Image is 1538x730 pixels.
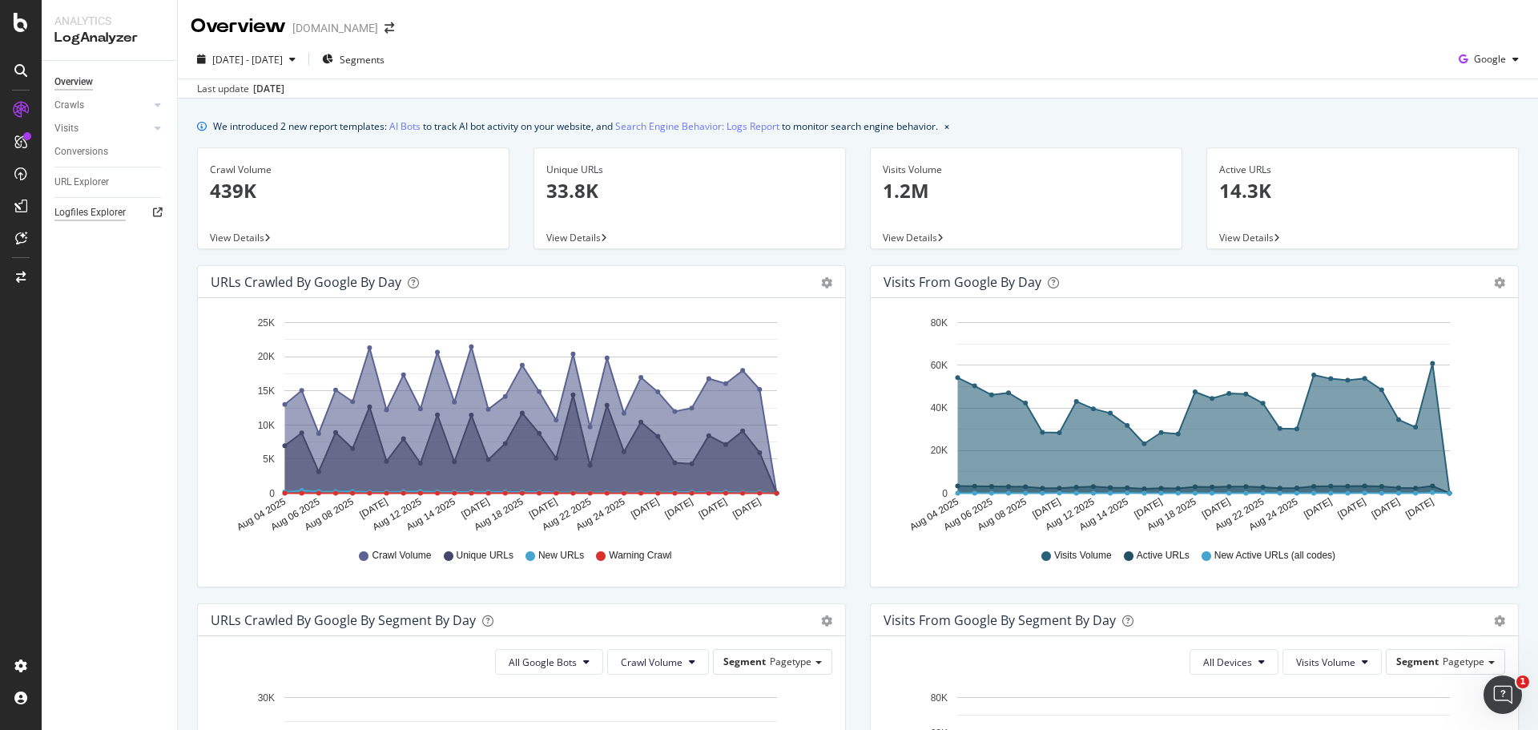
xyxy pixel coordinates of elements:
[1200,496,1232,521] text: [DATE]
[473,496,525,533] text: Aug 18 2025
[1219,163,1506,177] div: Active URLs
[1452,46,1525,72] button: Google
[253,82,284,96] div: [DATE]
[1494,615,1505,627] div: gear
[213,118,938,135] div: We introduced 2 new report templates: to track AI bot activity on your website, and to monitor se...
[546,231,601,244] span: View Details
[197,118,1519,135] div: info banner
[884,612,1116,628] div: Visits from Google By Segment By Day
[269,488,275,499] text: 0
[235,496,288,533] text: Aug 04 2025
[1247,496,1300,533] text: Aug 24 2025
[1336,496,1368,521] text: [DATE]
[615,118,779,135] a: Search Engine Behavior: Logs Report
[621,655,682,669] span: Crawl Volume
[574,496,627,533] text: Aug 24 2025
[54,143,108,160] div: Conversions
[210,231,264,244] span: View Details
[1219,231,1274,244] span: View Details
[54,143,166,160] a: Conversions
[527,496,559,521] text: [DATE]
[495,649,603,675] button: All Google Bots
[258,352,275,363] text: 20K
[54,174,109,191] div: URL Explorer
[884,311,1500,534] svg: A chart.
[54,29,164,47] div: LogAnalyzer
[931,692,948,704] text: 80K
[697,496,729,521] text: [DATE]
[210,177,497,204] p: 439K
[258,420,275,431] text: 10K
[1516,676,1529,688] span: 1
[1054,549,1112,563] span: Visits Volume
[931,446,948,457] text: 20K
[821,615,832,627] div: gear
[821,277,832,288] div: gear
[258,385,275,397] text: 15K
[212,53,283,67] span: [DATE] - [DATE]
[609,549,671,563] span: Warning Crawl
[1219,177,1506,204] p: 14.3K
[292,20,378,36] div: [DOMAIN_NAME]
[509,655,577,669] span: All Google Bots
[942,496,995,533] text: Aug 06 2025
[191,13,286,40] div: Overview
[931,402,948,413] text: 40K
[258,692,275,704] text: 30K
[316,46,391,72] button: Segments
[1190,649,1278,675] button: All Devices
[723,655,766,668] span: Segment
[931,317,948,329] text: 80K
[269,496,322,533] text: Aug 06 2025
[54,97,84,114] div: Crawls
[54,174,166,191] a: URL Explorer
[211,274,401,290] div: URLs Crawled by Google by day
[54,74,166,91] a: Overview
[191,46,302,72] button: [DATE] - [DATE]
[770,655,811,668] span: Pagetype
[1203,655,1252,669] span: All Devices
[303,496,356,533] text: Aug 08 2025
[1474,52,1506,66] span: Google
[384,22,394,34] div: arrow-right-arrow-left
[357,496,389,521] text: [DATE]
[731,496,763,521] text: [DATE]
[1296,655,1355,669] span: Visits Volume
[629,496,661,521] text: [DATE]
[54,120,150,137] a: Visits
[546,163,833,177] div: Unique URLs
[1494,277,1505,288] div: gear
[942,488,948,499] text: 0
[1030,496,1062,521] text: [DATE]
[607,649,709,675] button: Crawl Volume
[1302,496,1334,521] text: [DATE]
[405,496,457,533] text: Aug 14 2025
[1214,549,1335,563] span: New Active URLs (all codes)
[211,311,827,534] svg: A chart.
[540,496,593,533] text: Aug 22 2025
[976,496,1029,533] text: Aug 08 2025
[54,120,79,137] div: Visits
[457,549,513,563] span: Unique URLs
[389,118,421,135] a: AI Bots
[546,177,833,204] p: 33.8K
[1044,496,1097,533] text: Aug 12 2025
[1370,496,1402,521] text: [DATE]
[263,454,275,465] text: 5K
[54,13,164,29] div: Analytics
[54,204,166,221] a: Logfiles Explorer
[538,549,584,563] span: New URLs
[1077,496,1130,533] text: Aug 14 2025
[883,177,1170,204] p: 1.2M
[1137,549,1190,563] span: Active URLs
[340,53,384,67] span: Segments
[54,74,93,91] div: Overview
[197,82,284,96] div: Last update
[211,612,476,628] div: URLs Crawled by Google By Segment By Day
[931,360,948,371] text: 60K
[883,163,1170,177] div: Visits Volume
[1396,655,1439,668] span: Segment
[372,549,431,563] span: Crawl Volume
